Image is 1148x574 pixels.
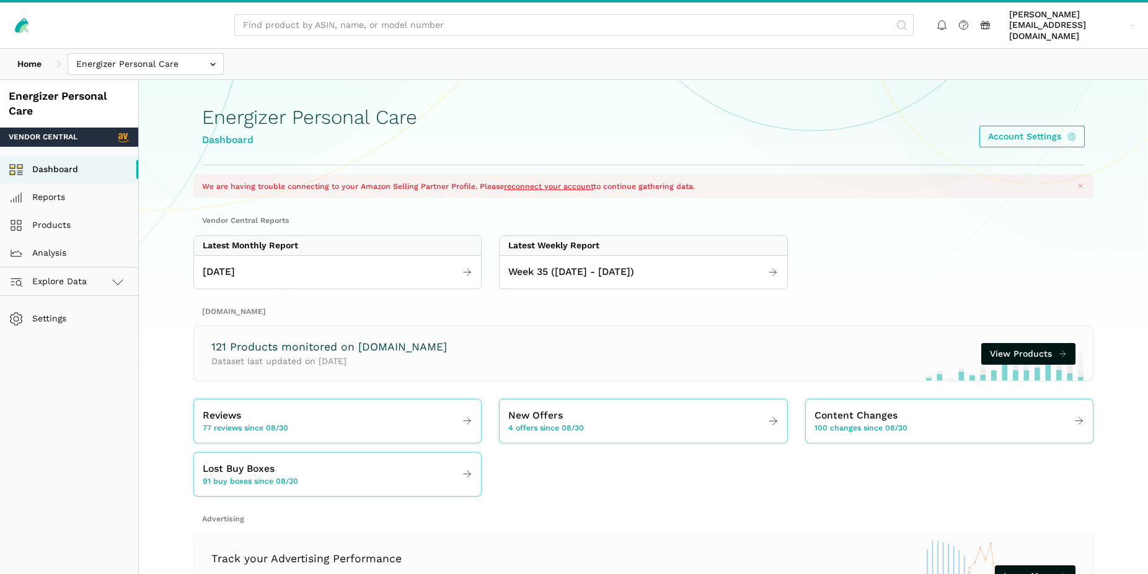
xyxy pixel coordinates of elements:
h2: [DOMAIN_NAME] [202,307,1085,318]
a: Content Changes 100 changes since 08/30 [806,404,1093,438]
button: Close [1073,178,1088,194]
input: Energizer Personal Care [68,53,224,75]
div: Latest Weekly Report [508,240,599,251]
span: Vendor Central [9,132,77,143]
a: Reviews 77 reviews since 08/30 [194,404,481,438]
span: Lost Buy Boxes [203,461,275,477]
div: Dashboard [202,133,417,148]
p: Dataset last updated on [DATE] [211,355,447,368]
h1: Energizer Personal Care [202,107,417,128]
a: reconnect your account [504,182,593,191]
span: View Products [990,347,1052,360]
span: 91 buy boxes since 08/30 [203,476,298,487]
h3: Track your Advertising Performance [211,551,574,567]
h2: Vendor Central Reports [202,215,1085,227]
span: Reviews [203,408,241,424]
a: Lost Buy Boxes 91 buy boxes since 08/30 [194,457,481,492]
h2: Advertising [202,514,1085,525]
span: [PERSON_NAME][EMAIL_ADDRESS][DOMAIN_NAME] [1009,9,1126,42]
span: New Offers [508,408,563,424]
a: Home [9,53,50,75]
a: [PERSON_NAME][EMAIL_ADDRESS][DOMAIN_NAME] [1005,7,1139,44]
a: [DATE] [194,260,481,284]
h3: 121 Products monitored on [DOMAIN_NAME] [211,339,447,355]
span: Content Changes [815,408,898,424]
span: 77 reviews since 08/30 [203,423,288,434]
span: [DATE] [203,264,235,280]
p: We are having trouble connecting to your Amazon Selling Partner Profile. Please to continue gathe... [202,181,1064,192]
span: 4 offers since 08/30 [508,423,584,434]
a: Week 35 ([DATE] - [DATE]) [500,260,787,284]
span: 100 changes since 08/30 [815,423,907,434]
a: View Products [981,343,1076,365]
a: New Offers 4 offers since 08/30 [500,404,787,438]
div: Latest Monthly Report [203,240,298,251]
span: Explore Data [13,274,87,289]
a: Account Settings [979,126,1085,147]
div: Energizer Personal Care [9,89,130,119]
input: Find product by ASIN, name, or model number [234,14,914,36]
span: Week 35 ([DATE] - [DATE]) [508,264,634,280]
